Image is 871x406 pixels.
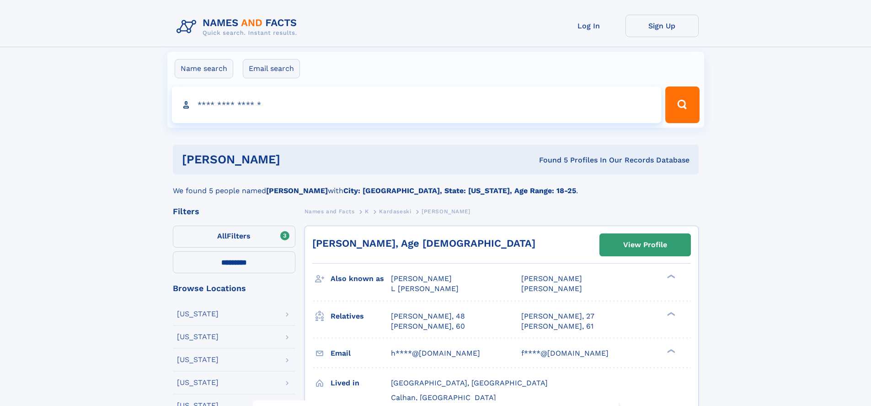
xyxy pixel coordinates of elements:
[177,356,219,363] div: [US_STATE]
[623,234,667,255] div: View Profile
[243,59,300,78] label: Email search
[552,15,625,37] a: Log In
[521,321,593,331] a: [PERSON_NAME], 61
[391,311,465,321] a: [PERSON_NAME], 48
[173,207,295,216] div: Filters
[173,15,305,39] img: Logo Names and Facts
[331,346,391,361] h3: Email
[173,226,295,248] label: Filters
[365,206,369,217] a: K
[391,393,496,402] span: Calhan, [GEOGRAPHIC_DATA]
[422,208,470,215] span: [PERSON_NAME]
[312,238,535,249] a: [PERSON_NAME], Age [DEMOGRAPHIC_DATA]
[391,274,452,283] span: [PERSON_NAME]
[521,274,582,283] span: [PERSON_NAME]
[600,234,690,256] a: View Profile
[665,87,699,123] button: Search Button
[391,284,459,293] span: L [PERSON_NAME]
[266,186,328,195] b: [PERSON_NAME]
[331,271,391,287] h3: Also known as
[331,375,391,391] h3: Lived in
[665,274,676,280] div: ❯
[365,208,369,215] span: K
[665,311,676,317] div: ❯
[391,379,548,387] span: [GEOGRAPHIC_DATA], [GEOGRAPHIC_DATA]
[173,284,295,292] div: Browse Locations
[175,59,233,78] label: Name search
[343,186,576,195] b: City: [GEOGRAPHIC_DATA], State: [US_STATE], Age Range: 18-25
[391,321,465,331] a: [PERSON_NAME], 60
[521,284,582,293] span: [PERSON_NAME]
[379,206,411,217] a: Kardaseski
[182,154,410,165] h1: [PERSON_NAME]
[521,311,594,321] a: [PERSON_NAME], 27
[177,333,219,341] div: [US_STATE]
[379,208,411,215] span: Kardaseski
[305,206,355,217] a: Names and Facts
[410,155,689,165] div: Found 5 Profiles In Our Records Database
[665,348,676,354] div: ❯
[172,87,662,123] input: search input
[173,174,699,196] div: We found 5 people named with .
[177,379,219,386] div: [US_STATE]
[625,15,699,37] a: Sign Up
[217,232,227,240] span: All
[177,310,219,318] div: [US_STATE]
[331,309,391,324] h3: Relatives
